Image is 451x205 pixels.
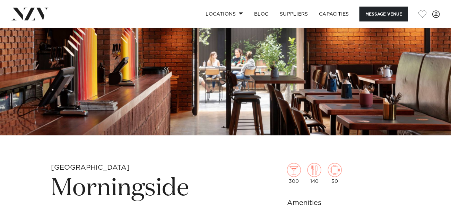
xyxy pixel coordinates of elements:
small: [GEOGRAPHIC_DATA] [51,164,130,171]
a: Capacities [314,7,355,21]
img: dining.png [307,163,321,177]
img: meeting.png [328,163,342,177]
div: 300 [287,163,301,184]
img: cocktail.png [287,163,301,177]
a: BLOG [249,7,274,21]
a: Locations [200,7,249,21]
img: nzv-logo.png [11,8,49,20]
div: 50 [328,163,342,184]
div: 140 [307,163,321,184]
button: Message Venue [359,7,408,21]
a: SUPPLIERS [274,7,313,21]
